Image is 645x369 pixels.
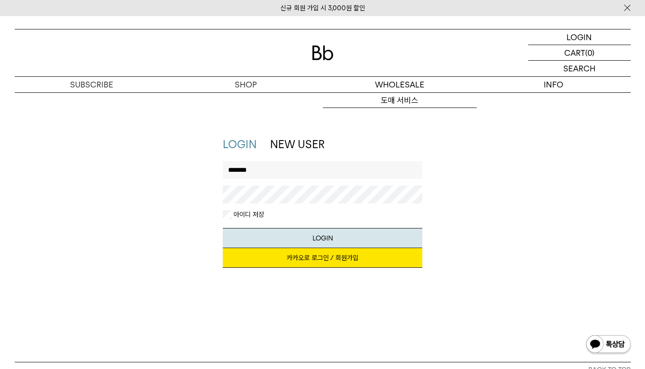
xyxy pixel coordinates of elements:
img: 카카오톡 채널 1:1 채팅 버튼 [585,334,632,356]
p: WHOLESALE [323,77,477,92]
a: LOGIN [528,29,631,45]
p: SEARCH [563,61,595,76]
a: NEW USER [270,138,325,151]
button: LOGIN [223,228,422,248]
a: 신규 회원 가입 시 3,000원 할인 [280,4,365,12]
a: LOGIN [223,138,257,151]
label: 아이디 저장 [232,210,264,219]
a: SHOP [169,77,323,92]
a: 카카오로 로그인 / 회원가입 [223,248,422,268]
p: LOGIN [566,29,592,45]
p: CART [564,45,585,60]
a: CART (0) [528,45,631,61]
a: 컨설팅 [323,108,477,123]
p: INFO [477,77,631,92]
a: SUBSCRIBE [15,77,169,92]
a: 도매 서비스 [323,93,477,108]
img: 로고 [312,46,333,60]
p: (0) [585,45,595,60]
